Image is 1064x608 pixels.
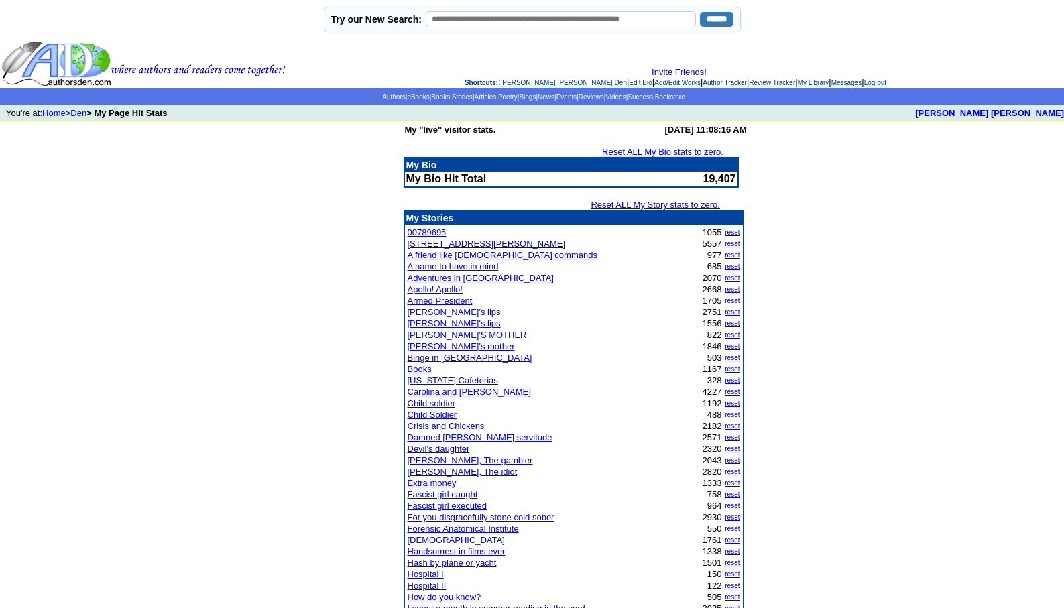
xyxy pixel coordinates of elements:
[725,365,740,373] a: reset
[703,387,722,397] font: 4227
[703,307,722,317] font: 2751
[408,512,554,522] a: For you disgracefully stone cold sober
[725,274,740,282] a: reset
[725,297,740,304] a: reset
[538,93,554,101] a: News
[703,478,722,488] font: 1333
[703,558,722,568] font: 1501
[408,250,597,260] a: A friend like [DEMOGRAPHIC_DATA] commands
[591,200,719,210] a: Reset ALL My Story stats to zero.
[605,93,626,101] a: Videos
[707,375,722,385] font: 328
[408,387,531,397] a: Carolina and [PERSON_NAME]
[408,261,499,271] a: A name to have in mind
[703,421,722,431] font: 2182
[703,512,722,522] font: 2930
[408,524,519,534] a: Forensic Anatomical Institute
[465,79,498,86] span: Shortcuts:
[725,331,740,339] a: reset
[725,308,740,316] a: reset
[703,546,722,556] font: 1338
[408,398,456,408] a: Child soldier
[408,444,470,454] a: Devil's daughter
[707,524,722,534] font: 550
[725,559,740,566] a: reset
[725,411,740,418] a: reset
[725,422,740,430] a: reset
[331,14,422,25] label: Try our New Search:
[831,79,862,86] a: Messages
[725,525,740,532] a: reset
[408,467,518,477] a: [PERSON_NAME], The idiot
[707,489,722,499] font: 758
[703,444,722,454] font: 2320
[707,410,722,420] font: 488
[725,445,740,452] a: reset
[703,79,747,86] a: Author Tracker
[725,388,740,396] a: reset
[654,79,701,86] a: Add/Edit Works
[707,581,722,591] font: 122
[725,457,740,464] a: reset
[519,93,536,101] a: Blogs
[703,227,722,237] font: 1055
[408,296,473,306] a: Armed President
[725,513,740,521] a: reset
[452,93,473,101] a: Stories
[725,593,740,601] a: reset
[408,375,498,385] a: [US_STATE] Cafeterias
[408,330,527,340] a: [PERSON_NAME]'S MOTHER
[408,455,533,465] a: [PERSON_NAME], The gambler
[725,491,740,498] a: reset
[703,432,722,442] font: 2571
[725,548,740,555] a: reset
[707,569,722,579] font: 150
[408,421,485,431] a: Crisis and Chickens
[707,592,722,602] font: 505
[405,125,496,135] b: My "live" visitor stats.
[725,570,740,578] a: reset
[408,318,501,328] a: [PERSON_NAME]'s lips
[86,108,167,118] b: > My Page Hit Stats
[703,239,722,249] font: 5557
[655,93,685,101] a: Bookstore
[703,398,722,408] font: 1192
[725,502,740,509] a: reset
[408,307,501,317] a: [PERSON_NAME]'s lips
[629,79,652,86] a: Edit Bio
[707,330,722,340] font: 822
[707,353,722,363] font: 503
[798,79,829,86] a: My Library
[408,569,444,579] a: Hospital I
[474,93,496,101] a: Articles
[703,467,722,477] font: 2820
[70,108,86,118] a: Den
[408,546,506,556] a: Handsomest in films ever
[408,410,457,420] a: Child Soldier
[6,108,167,118] font: You're at: >
[725,263,740,270] a: reset
[703,535,722,545] font: 1761
[406,173,487,184] b: My Bio Hit Total
[408,478,457,488] a: Extra money
[408,353,532,363] a: Binge in [GEOGRAPHIC_DATA]
[408,592,481,602] a: How do you know?
[703,173,736,184] font: 19,407
[725,229,740,236] a: reset
[725,354,740,361] a: reset
[288,67,1063,87] div: : | | | | | | |
[703,296,722,306] font: 1705
[408,581,447,591] a: Hospital II
[579,93,604,101] a: Reviews
[408,273,554,283] a: Adventures in [GEOGRAPHIC_DATA]
[408,284,463,294] a: Apollo! Apollo!
[915,108,1064,118] a: [PERSON_NAME] [PERSON_NAME]
[408,227,447,237] a: 00789695
[664,125,746,135] b: [DATE] 11:08:16 AM
[406,212,742,223] p: My Stories
[1,40,286,87] img: header_logo2.gif
[725,251,740,259] a: reset
[408,501,487,511] a: Fascist girl executed
[408,558,497,568] a: Hash by plane or yacht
